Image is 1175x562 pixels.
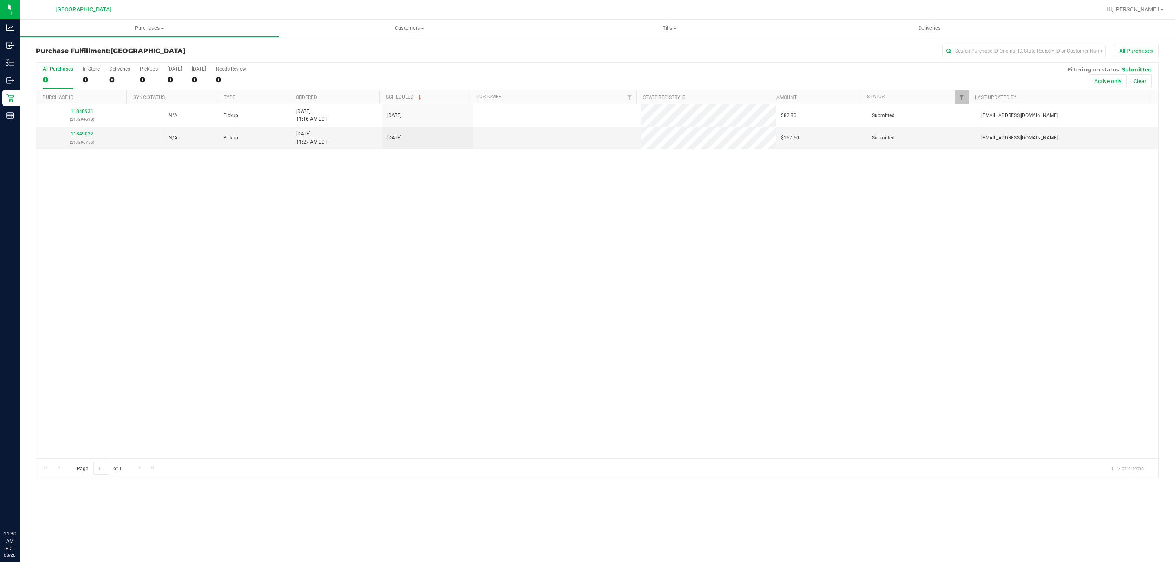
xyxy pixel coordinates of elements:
span: [EMAIL_ADDRESS][DOMAIN_NAME] [981,112,1058,119]
div: Deliveries [109,66,130,72]
span: Tills [540,24,799,32]
span: 1 - 2 of 2 items [1104,462,1150,474]
span: Submitted [872,112,895,119]
a: Status [867,94,885,100]
p: 11:30 AM EDT [4,530,16,552]
span: $157.50 [781,134,799,142]
a: Purchases [20,20,279,37]
span: Hi, [PERSON_NAME]! [1106,6,1159,13]
inline-svg: Reports [6,111,14,119]
inline-svg: Inventory [6,59,14,67]
a: Last Updated By [975,95,1016,100]
a: Purchase ID [42,95,73,100]
div: 0 [109,75,130,84]
span: Not Applicable [168,135,177,141]
inline-svg: Outbound [6,76,14,84]
button: N/A [168,134,177,142]
span: [GEOGRAPHIC_DATA] [55,6,111,13]
span: [DATE] 11:27 AM EDT [296,130,328,146]
span: [DATE] 11:16 AM EDT [296,108,328,123]
p: (317294590) [41,115,122,123]
a: Amount [776,95,797,100]
div: PickUps [140,66,158,72]
button: All Purchases [1114,44,1159,58]
a: Scheduled [386,94,423,100]
div: 0 [168,75,182,84]
button: N/A [168,112,177,119]
a: Customers [279,20,539,37]
span: Filtering on status: [1067,66,1120,73]
span: Pickup [223,134,238,142]
a: Filter [955,90,969,104]
span: Customers [280,24,539,32]
input: 1 [93,462,108,475]
button: Clear [1128,74,1152,88]
div: 0 [140,75,158,84]
a: Sync Status [133,95,165,100]
span: Page of 1 [70,462,129,475]
h3: Purchase Fulfillment: [36,47,410,55]
a: Deliveries [800,20,1060,37]
span: $82.80 [781,112,796,119]
span: [DATE] [387,112,401,119]
span: Not Applicable [168,113,177,118]
inline-svg: Retail [6,94,14,102]
a: 11848931 [71,108,93,114]
div: 0 [83,75,100,84]
p: (317296756) [41,138,122,146]
span: Purchases [20,24,279,32]
div: 0 [192,75,206,84]
div: In Store [83,66,100,72]
div: [DATE] [168,66,182,72]
span: Pickup [223,112,238,119]
inline-svg: Inbound [6,41,14,49]
a: Customer [476,94,501,100]
a: Ordered [296,95,317,100]
div: 0 [43,75,73,84]
iframe: Resource center [8,497,33,521]
p: 08/26 [4,552,16,558]
inline-svg: Analytics [6,24,14,32]
a: Type [224,95,235,100]
span: [EMAIL_ADDRESS][DOMAIN_NAME] [981,134,1058,142]
input: Search Purchase ID, Original ID, State Registry ID or Customer Name... [942,45,1106,57]
span: [GEOGRAPHIC_DATA] [111,47,185,55]
span: Deliveries [907,24,952,32]
a: Filter [623,90,636,104]
div: Needs Review [216,66,246,72]
div: 0 [216,75,246,84]
a: State Registry ID [643,95,686,100]
div: [DATE] [192,66,206,72]
button: Active only [1089,74,1127,88]
div: All Purchases [43,66,73,72]
a: 11849032 [71,131,93,137]
span: [DATE] [387,134,401,142]
a: Tills [539,20,799,37]
span: Submitted [872,134,895,142]
span: Submitted [1122,66,1152,73]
